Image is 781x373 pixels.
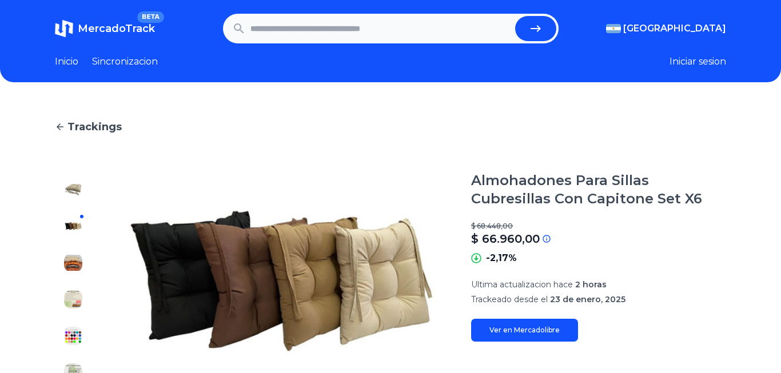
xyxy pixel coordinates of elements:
p: $ 66.960,00 [471,231,540,247]
img: Almohadones Para Sillas Cubresillas Con Capitone Set X6 [64,254,82,272]
img: Argentina [606,24,621,33]
p: -2,17% [486,251,517,265]
img: Almohadones Para Sillas Cubresillas Con Capitone Set X6 [64,290,82,308]
button: Iniciar sesion [670,55,726,69]
h1: Almohadones Para Sillas Cubresillas Con Capitone Set X6 [471,171,726,208]
a: Ver en Mercadolibre [471,319,578,342]
a: MercadoTrackBETA [55,19,155,38]
span: MercadoTrack [78,22,155,35]
a: Trackings [55,119,726,135]
button: [GEOGRAPHIC_DATA] [606,22,726,35]
span: BETA [137,11,164,23]
a: Inicio [55,55,78,69]
img: Almohadones Para Sillas Cubresillas Con Capitone Set X6 [64,327,82,345]
span: Ultima actualizacion hace [471,279,573,290]
span: [GEOGRAPHIC_DATA] [623,22,726,35]
span: Trackeado desde el [471,294,548,304]
span: 23 de enero, 2025 [550,294,625,304]
span: Trackings [67,119,122,135]
a: Sincronizacion [92,55,158,69]
span: 2 horas [575,279,607,290]
img: MercadoTrack [55,19,73,38]
img: Almohadones Para Sillas Cubresillas Con Capitone Set X6 [64,217,82,235]
img: Almohadones Para Sillas Cubresillas Con Capitone Set X6 [64,181,82,199]
p: $ 68.448,00 [471,222,726,231]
